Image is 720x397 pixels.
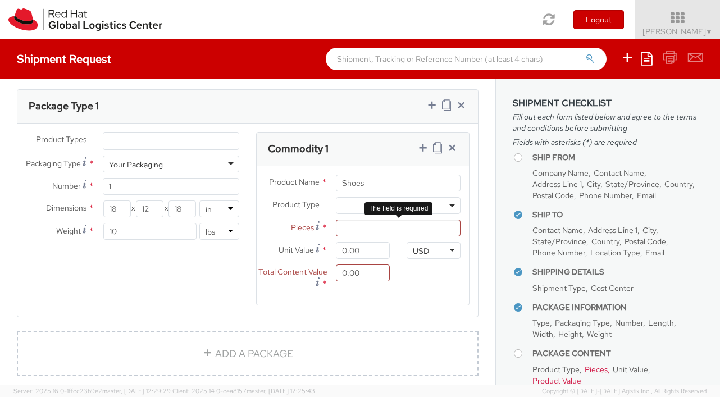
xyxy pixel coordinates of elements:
span: Total Content Value [258,267,327,277]
input: Width [136,200,164,217]
span: Type [532,318,550,328]
h4: Package Content [532,349,703,358]
span: Packaging Type [555,318,610,328]
span: Postal Code [625,236,666,247]
span: Country [664,179,692,189]
span: Fill out each form listed below and agree to the terms and conditions before submitting [513,111,703,134]
span: Weight [587,329,612,339]
span: Product Types [36,134,86,144]
span: Phone Number [532,248,585,258]
span: master, [DATE] 12:29:29 [102,387,171,395]
span: [PERSON_NAME] [642,26,713,36]
span: Pieces [585,364,608,375]
span: Shipment Type [532,283,586,293]
span: Product Value [532,376,581,386]
h4: Ship To [532,211,703,219]
span: Product Name [269,177,320,187]
span: Address Line 1 [588,225,637,235]
h3: Shipment Checklist [513,98,703,108]
span: Dimensions [46,203,86,213]
span: Width [532,329,553,339]
span: Contact Name [594,168,644,178]
span: Product Type [532,364,580,375]
span: X [131,200,135,217]
span: Email [645,248,664,258]
span: Country [591,236,619,247]
span: Company Name [532,168,589,178]
div: Your Packaging [109,159,163,170]
input: Height [168,200,197,217]
span: ▼ [706,28,713,36]
span: Copyright © [DATE]-[DATE] Agistix Inc., All Rights Reserved [542,387,707,396]
span: Address Line 1 [532,179,582,189]
span: Contact Name [532,225,583,235]
span: City [587,179,600,189]
span: Phone Number [579,190,632,200]
span: Server: 2025.16.0-1ffcc23b9e2 [13,387,171,395]
span: Postal Code [532,190,574,200]
span: Height [558,329,582,339]
span: State/Province [532,236,586,247]
span: Number [615,318,643,328]
button: Logout [573,10,624,29]
span: Cost Center [591,283,634,293]
span: Location Type [590,248,640,258]
h4: Shipping Details [532,268,703,276]
span: Unit Value [613,364,648,375]
span: City [642,225,656,235]
span: X [163,200,168,217]
h4: Ship From [532,153,703,162]
span: Number [52,181,81,191]
div: The field is required [364,202,432,215]
span: Weight [56,226,81,236]
input: Shipment, Tracking or Reference Number (at least 4 chars) [326,48,607,70]
input: Length [103,200,131,217]
h4: Shipment Request [17,53,111,65]
span: Email [637,190,656,200]
h4: Package Information [532,303,703,312]
span: master, [DATE] 12:25:43 [247,387,315,395]
h3: Package Type 1 [29,101,99,112]
span: Pieces [291,222,314,232]
span: Unit Value [279,245,314,255]
span: Length [648,318,674,328]
h3: Commodity 1 [268,143,329,154]
span: Packaging Type [26,158,81,168]
a: ADD A PACKAGE [17,331,479,376]
span: Fields with asterisks (*) are required [513,136,703,148]
div: USD [413,245,429,257]
span: Product Type [272,199,320,209]
img: rh-logistics-00dfa346123c4ec078e1.svg [8,8,162,31]
span: State/Province [605,179,659,189]
span: Client: 2025.14.0-cea8157 [172,387,315,395]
